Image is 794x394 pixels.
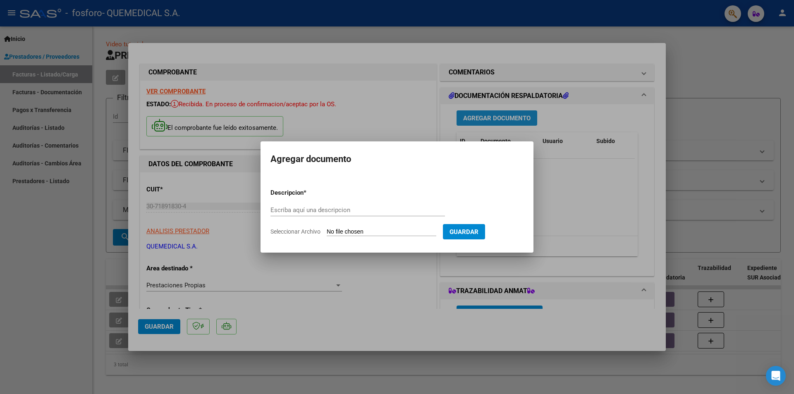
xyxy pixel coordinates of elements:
span: Seleccionar Archivo [270,228,320,235]
button: Guardar [443,224,485,239]
div: Open Intercom Messenger [766,366,786,386]
span: Guardar [450,228,478,236]
p: Descripcion [270,188,347,198]
h2: Agregar documento [270,151,524,167]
